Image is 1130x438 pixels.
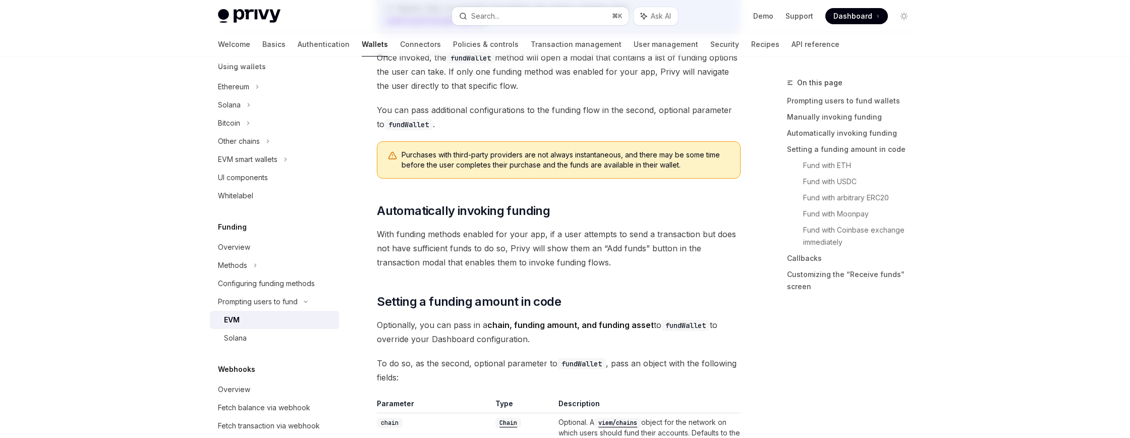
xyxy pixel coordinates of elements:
[218,296,298,308] div: Prompting users to fund
[710,32,739,57] a: Security
[787,109,920,125] a: Manually invoking funding
[594,418,641,426] a: viem/chains
[218,259,247,271] div: Methods
[218,153,277,166] div: EVM smart wallets
[785,11,813,21] a: Support
[803,190,920,206] a: Fund with arbitrary ERC20
[218,190,253,202] div: Whitelabel
[210,417,339,435] a: Fetch transaction via webhook
[594,418,641,428] code: viem/chains
[210,311,339,329] a: EVM
[377,318,741,346] span: Optionally, you can pass in a to to override your Dashboard configuration.
[531,32,621,57] a: Transaction management
[218,278,315,290] div: Configuring funding methods
[218,241,250,253] div: Overview
[751,32,779,57] a: Recipes
[210,380,339,399] a: Overview
[218,32,250,57] a: Welcome
[651,11,671,21] span: Ask AI
[803,222,920,250] a: Fund with Coinbase exchange immediately
[210,329,339,347] a: Solana
[218,384,250,396] div: Overview
[612,12,623,20] span: ⌘ K
[803,157,920,174] a: Fund with ETH
[634,32,698,57] a: User management
[557,358,606,369] code: fundWallet
[787,93,920,109] a: Prompting users to fund wallets
[833,11,872,21] span: Dashboard
[825,8,888,24] a: Dashboard
[787,141,920,157] a: Setting a funding amount in code
[377,50,741,93] span: Once invoked, the method will open a modal that contains a list of funding options the user can t...
[495,418,521,428] code: Chain
[218,117,240,129] div: Bitcoin
[387,151,398,161] svg: Warning
[661,320,710,331] code: fundWallet
[377,356,741,385] span: To do so, as the second, optional parameter to , pass an object with the following fields:
[210,169,339,187] a: UI components
[453,32,519,57] a: Policies & controls
[210,238,339,256] a: Overview
[803,174,920,190] a: Fund with USDC
[218,99,241,111] div: Solana
[554,399,741,413] th: Description
[787,266,920,295] a: Customizing the “Receive funds” screen
[452,7,629,25] button: Search...⌘K
[787,125,920,141] a: Automatically invoking funding
[753,11,773,21] a: Demo
[797,77,842,89] span: On this page
[218,221,247,233] h5: Funding
[495,418,521,426] a: Chain
[218,420,320,432] div: Fetch transaction via webhook
[792,32,839,57] a: API reference
[218,402,310,414] div: Fetch balance via webhook
[224,332,247,344] div: Solana
[377,294,561,310] span: Setting a funding amount in code
[400,32,441,57] a: Connectors
[446,52,495,64] code: fundWallet
[218,172,268,184] div: UI components
[377,418,403,428] code: chain
[210,399,339,417] a: Fetch balance via webhook
[384,119,433,130] code: fundWallet
[377,227,741,269] span: With funding methods enabled for your app, if a user attempts to send a transaction but does not ...
[218,135,260,147] div: Other chains
[377,399,491,413] th: Parameter
[896,8,912,24] button: Toggle dark mode
[218,81,249,93] div: Ethereum
[787,250,920,266] a: Callbacks
[402,150,730,170] span: Purchases with third-party providers are not always instantaneous, and there may be some time bef...
[262,32,286,57] a: Basics
[377,203,550,219] span: Automatically invoking funding
[218,9,280,23] img: light logo
[298,32,350,57] a: Authentication
[218,363,255,375] h5: Webhooks
[491,399,554,413] th: Type
[210,275,339,293] a: Configuring funding methods
[471,10,499,22] div: Search...
[362,32,388,57] a: Wallets
[487,320,654,330] strong: chain, funding amount, and funding asset
[210,187,339,205] a: Whitelabel
[377,103,741,131] span: You can pass additional configurations to the funding flow in the second, optional parameter to .
[634,7,678,25] button: Ask AI
[224,314,240,326] div: EVM
[803,206,920,222] a: Fund with Moonpay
